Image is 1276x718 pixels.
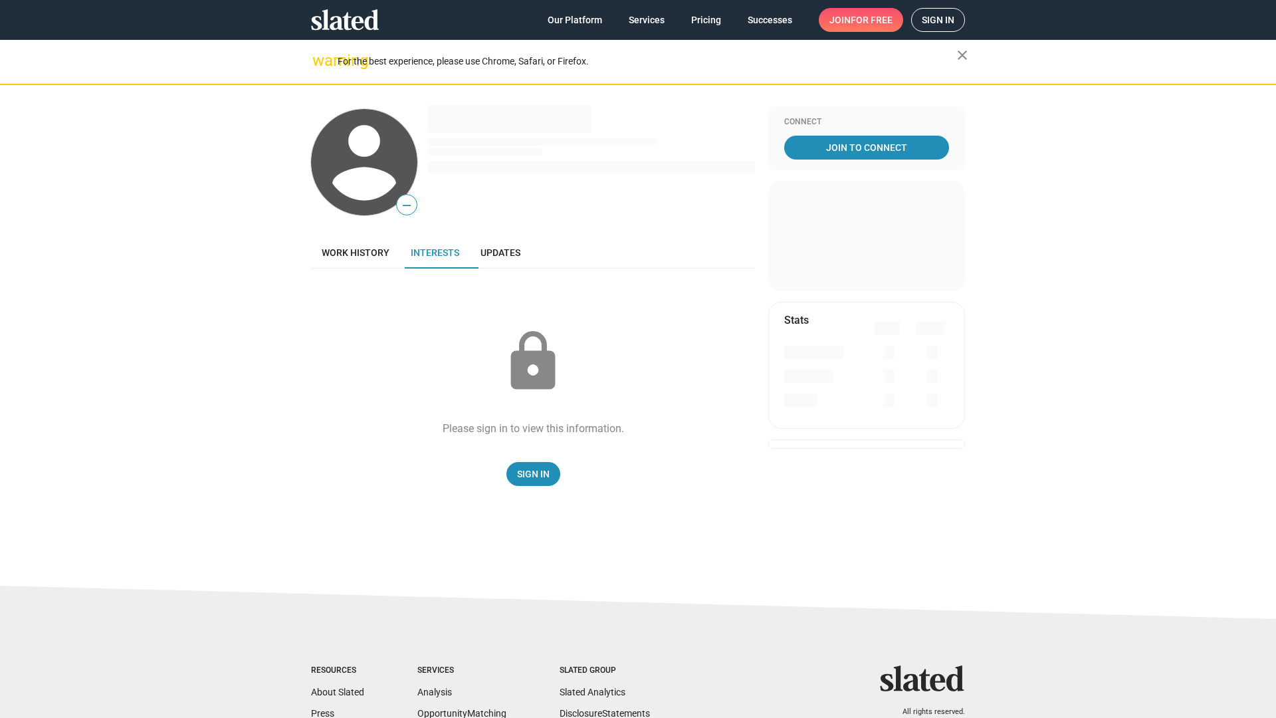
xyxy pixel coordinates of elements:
[311,237,400,269] a: Work history
[312,53,328,68] mat-icon: warning
[506,462,560,486] a: Sign In
[411,247,459,258] span: Interests
[748,8,792,32] span: Successes
[829,8,893,32] span: Join
[618,8,675,32] a: Services
[681,8,732,32] a: Pricing
[338,53,957,70] div: For the best experience, please use Chrome, Safari, or Firefox.
[784,136,949,160] a: Join To Connect
[400,237,470,269] a: Interests
[500,328,566,395] mat-icon: lock
[470,237,531,269] a: Updates
[443,421,624,435] div: Please sign in to view this information.
[417,687,452,697] a: Analysis
[397,197,417,214] span: —
[517,462,550,486] span: Sign In
[417,665,506,676] div: Services
[480,247,520,258] span: Updates
[322,247,389,258] span: Work history
[787,136,946,160] span: Join To Connect
[737,8,803,32] a: Successes
[560,687,625,697] a: Slated Analytics
[819,8,903,32] a: Joinfor free
[691,8,721,32] span: Pricing
[311,687,364,697] a: About Slated
[911,8,965,32] a: Sign in
[311,665,364,676] div: Resources
[629,8,665,32] span: Services
[922,9,954,31] span: Sign in
[954,47,970,63] mat-icon: close
[560,665,650,676] div: Slated Group
[784,313,809,327] mat-card-title: Stats
[548,8,602,32] span: Our Platform
[851,8,893,32] span: for free
[784,117,949,128] div: Connect
[537,8,613,32] a: Our Platform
